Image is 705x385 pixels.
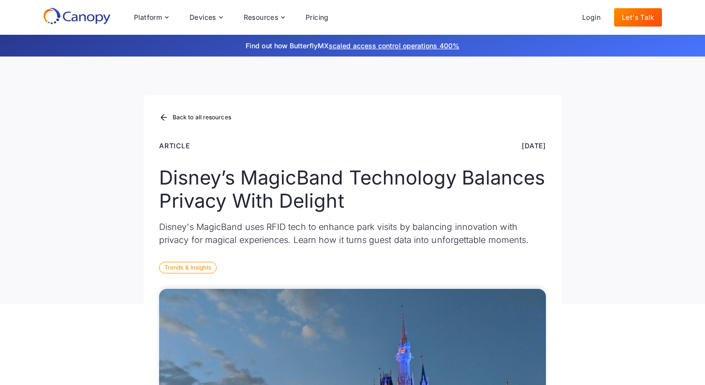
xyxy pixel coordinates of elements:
p: Disney's MagicBand uses RFID tech to enhance park visits by balancing innovation with privacy for... [159,220,546,246]
a: Back to all resources [159,112,231,124]
h1: Disney’s MagicBand Technology Balances Privacy With Delight [159,166,546,213]
a: scaled access control operations 400% [329,42,459,50]
div: Platform [134,14,162,21]
div: Back to all resources [173,114,231,120]
div: Trends & Insights [159,262,217,273]
div: Resources [236,8,292,27]
a: Login [574,8,608,27]
div: Platform [126,8,176,27]
a: Let's Talk [614,8,662,27]
div: Article [159,141,190,151]
div: [DATE] [522,141,546,151]
a: Pricing [298,8,337,27]
div: Resources [244,14,279,21]
div: Devices [190,14,216,21]
div: Devices [182,8,230,27]
p: Find out how ButterflyMX [116,41,589,51]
